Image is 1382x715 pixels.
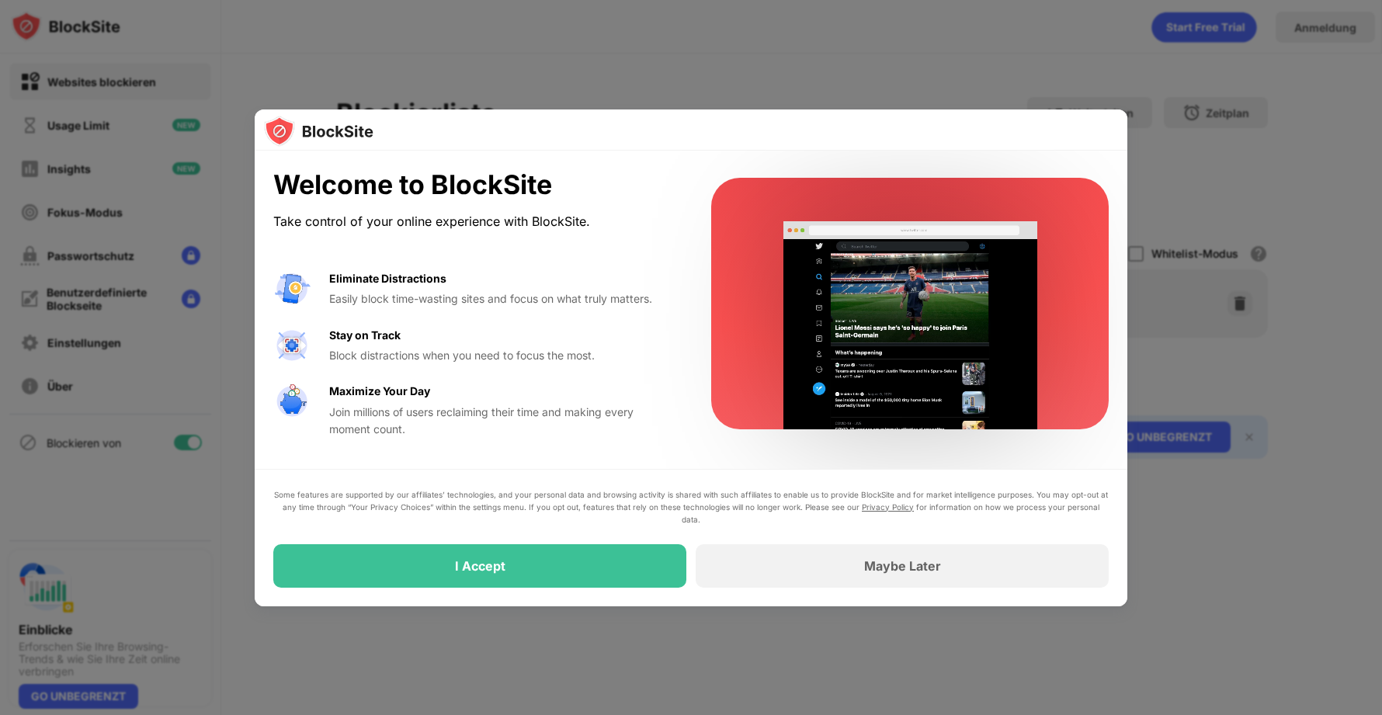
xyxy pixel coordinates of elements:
img: value-avoid-distractions.svg [273,270,311,307]
div: Some features are supported by our affiliates’ technologies, and your personal data and browsing ... [273,488,1109,526]
div: Eliminate Distractions [329,270,446,287]
div: Easily block time-wasting sites and focus on what truly matters. [329,290,674,307]
div: Block distractions when you need to focus the most. [329,347,674,364]
img: logo-blocksite.svg [264,116,373,147]
div: Join millions of users reclaiming their time and making every moment count. [329,404,674,439]
div: Maybe Later [864,558,941,574]
a: Privacy Policy [862,502,914,512]
div: Maximize Your Day [329,383,430,400]
div: Welcome to BlockSite [273,169,674,201]
img: value-safe-time.svg [273,383,311,420]
div: Take control of your online experience with BlockSite. [273,210,674,233]
img: value-focus.svg [273,327,311,364]
div: Stay on Track [329,327,401,344]
div: I Accept [455,558,505,574]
